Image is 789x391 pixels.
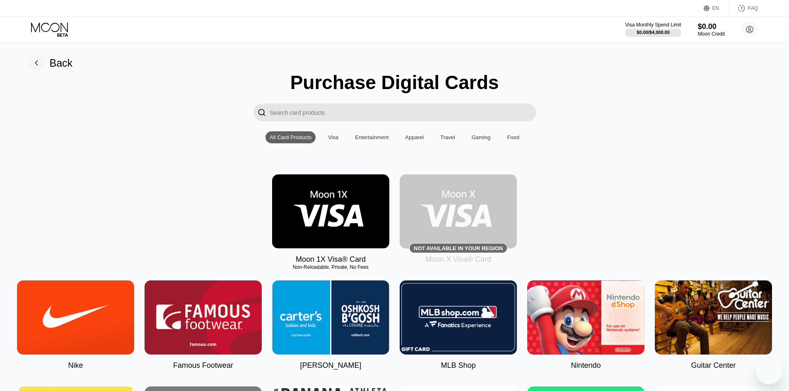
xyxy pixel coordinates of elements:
[698,31,725,37] div: Moon Credit
[756,358,782,384] iframe: Button to launch messaging window
[637,30,670,35] div: $0.00 / $4,000.00
[300,361,361,370] div: [PERSON_NAME]
[729,4,758,12] div: FAQ
[401,131,428,143] div: Apparel
[748,5,758,11] div: FAQ
[571,361,601,370] div: Nintendo
[28,55,73,71] div: Back
[296,255,366,264] div: Moon 1X Visa® Card
[270,104,536,121] input: Search card products
[328,134,338,140] div: Visa
[258,108,266,117] div: 
[68,361,83,370] div: Nike
[351,131,393,143] div: Entertainment
[355,134,388,140] div: Entertainment
[173,361,233,370] div: Famous Footwear
[503,131,524,143] div: Food
[324,131,343,143] div: Visa
[290,71,499,94] div: Purchase Digital Cards
[468,131,495,143] div: Gaming
[704,4,729,12] div: EN
[712,5,719,11] div: EN
[625,22,681,37] div: Visa Monthly Spend Limit$0.00/$4,000.00
[436,131,459,143] div: Travel
[265,131,316,143] div: All Card Products
[625,22,681,28] div: Visa Monthly Spend Limit
[698,22,725,37] div: $0.00Moon Credit
[253,104,270,121] div: 
[414,245,503,251] div: Not available in your region
[698,22,725,31] div: $0.00
[270,134,311,140] div: All Card Products
[400,174,517,249] div: Not available in your region
[691,361,736,370] div: Guitar Center
[507,134,519,140] div: Food
[472,134,491,140] div: Gaming
[405,134,424,140] div: Apparel
[441,361,475,370] div: MLB Shop
[50,57,73,69] div: Back
[272,264,389,270] div: Non-Reloadable, Private, No Fees
[440,134,455,140] div: Travel
[425,255,491,264] div: Moon X Visa® Card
